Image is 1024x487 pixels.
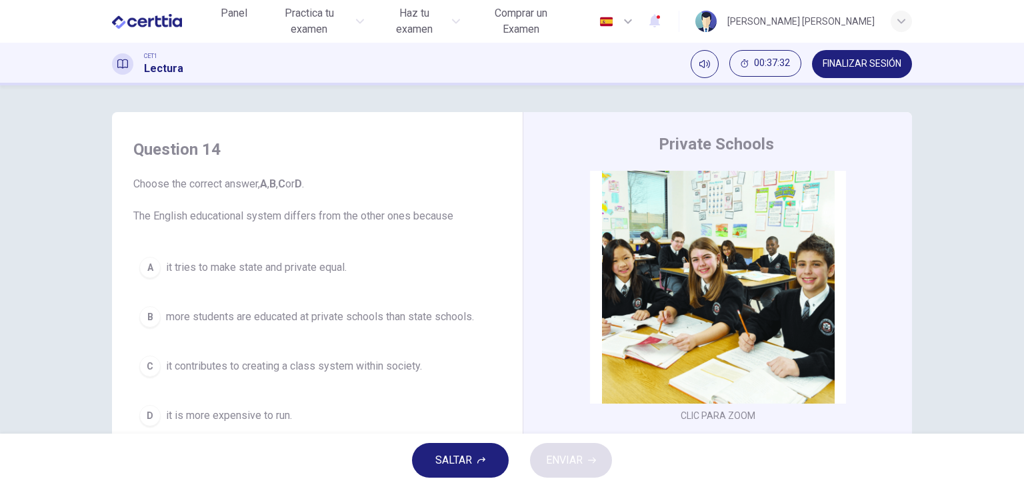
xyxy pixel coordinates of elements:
[727,13,875,29] div: [PERSON_NAME] [PERSON_NAME]
[659,133,774,155] h4: Private Schools
[691,50,719,78] div: Silenciar
[112,8,182,35] img: CERTTIA logo
[598,17,615,27] img: es
[380,5,447,37] span: Haz tu examen
[221,5,247,21] span: Panel
[476,5,566,37] span: Comprar un Examen
[133,399,501,432] button: Dit is more expensive to run.
[139,306,161,328] div: B
[133,300,501,334] button: Bmore students are educated at private schools than state schools.
[278,177,285,190] b: C
[729,50,801,77] button: 00:37:32
[261,1,370,41] button: Practica tu examen
[375,1,465,41] button: Haz tu examen
[812,50,912,78] button: FINALIZAR SESIÓN
[139,257,161,278] div: A
[133,350,501,383] button: Cit contributes to creating a class system within society.
[166,358,422,374] span: it contributes to creating a class system within society.
[133,176,501,224] span: Choose the correct answer, , , or . The English educational system differs from the other ones be...
[112,8,213,35] a: CERTTIA logo
[729,50,801,78] div: Ocultar
[133,251,501,284] button: Ait tries to make state and private equal.
[260,177,267,190] b: A
[412,443,509,478] button: SALTAR
[695,11,717,32] img: Profile picture
[435,451,472,470] span: SALTAR
[295,177,302,190] b: D
[139,356,161,377] div: C
[269,177,276,190] b: B
[823,59,901,69] span: FINALIZAR SESIÓN
[166,309,474,325] span: more students are educated at private schools than state schools.
[213,1,255,41] a: Panel
[144,61,183,77] h1: Lectura
[754,58,790,69] span: 00:37:32
[144,51,157,61] span: CET1
[471,1,571,41] button: Comprar un Examen
[166,260,347,276] span: it tries to make state and private equal.
[139,405,161,426] div: D
[133,139,501,160] h4: Question 14
[213,1,255,25] button: Panel
[166,408,292,424] span: it is more expensive to run.
[266,5,353,37] span: Practica tu examen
